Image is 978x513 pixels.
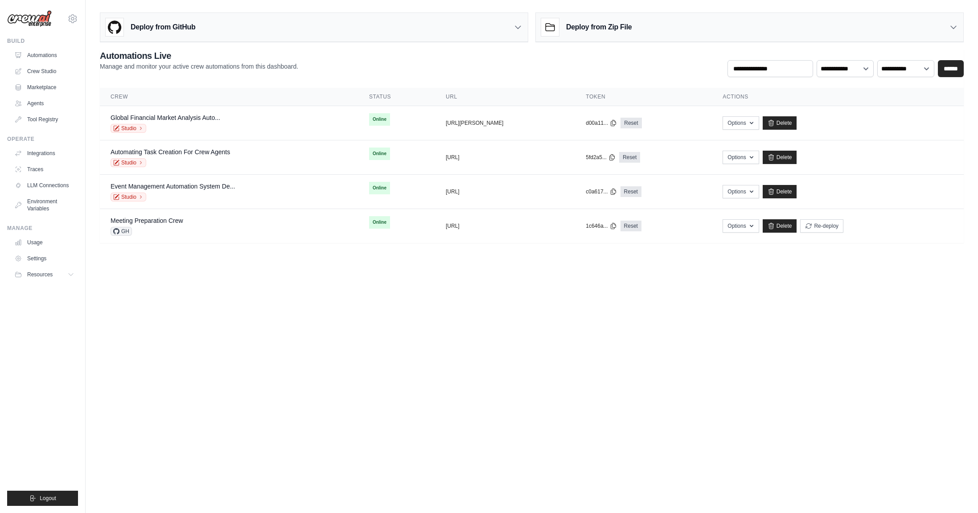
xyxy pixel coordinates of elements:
h3: Deploy from GitHub [131,22,195,33]
button: c0a617... [586,188,616,195]
img: Logo [7,10,52,27]
span: Online [369,148,390,160]
button: 1c646a... [586,222,616,230]
button: 5fd2a5... [586,154,616,161]
th: Crew [100,88,358,106]
a: Reset [620,221,641,231]
button: [URL][PERSON_NAME] [446,119,503,127]
div: Manage [7,225,78,232]
a: Event Management Automation System De... [111,183,235,190]
a: Delete [763,116,797,130]
a: Environment Variables [11,194,78,216]
span: Online [369,113,390,126]
span: GH [111,227,132,236]
span: Resources [27,271,53,278]
a: Integrations [11,146,78,160]
a: Meeting Preparation Crew [111,217,183,224]
button: Resources [11,267,78,282]
a: Studio [111,124,146,133]
a: Automating Task Creation For Crew Agents [111,148,230,156]
h2: Automations Live [100,49,298,62]
h3: Deploy from Zip File [566,22,632,33]
div: Build [7,37,78,45]
iframe: Chat Widget [933,470,978,513]
span: Logout [40,495,56,502]
a: Crew Studio [11,64,78,78]
p: Manage and monitor your active crew automations from this dashboard. [100,62,298,71]
button: Options [723,116,759,130]
a: Delete [763,219,797,233]
a: Reset [619,152,640,163]
a: Agents [11,96,78,111]
button: Logout [7,491,78,506]
a: Studio [111,193,146,201]
button: Options [723,185,759,198]
a: Automations [11,48,78,62]
span: Online [369,216,390,229]
a: Delete [763,151,797,164]
th: Status [358,88,435,106]
a: Tool Registry [11,112,78,127]
a: LLM Connections [11,178,78,193]
div: Operate [7,135,78,143]
a: Settings [11,251,78,266]
a: Delete [763,185,797,198]
th: Token [575,88,712,106]
button: Options [723,151,759,164]
a: Studio [111,158,146,167]
th: Actions [712,88,964,106]
th: URL [435,88,575,106]
a: Usage [11,235,78,250]
a: Reset [620,186,641,197]
img: GitHub Logo [106,18,123,36]
a: Marketplace [11,80,78,94]
button: d00a11... [586,119,617,127]
a: Global Financial Market Analysis Auto... [111,114,220,121]
a: Reset [620,118,641,128]
button: Re-deploy [800,219,843,233]
span: Online [369,182,390,194]
a: Traces [11,162,78,176]
button: Options [723,219,759,233]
